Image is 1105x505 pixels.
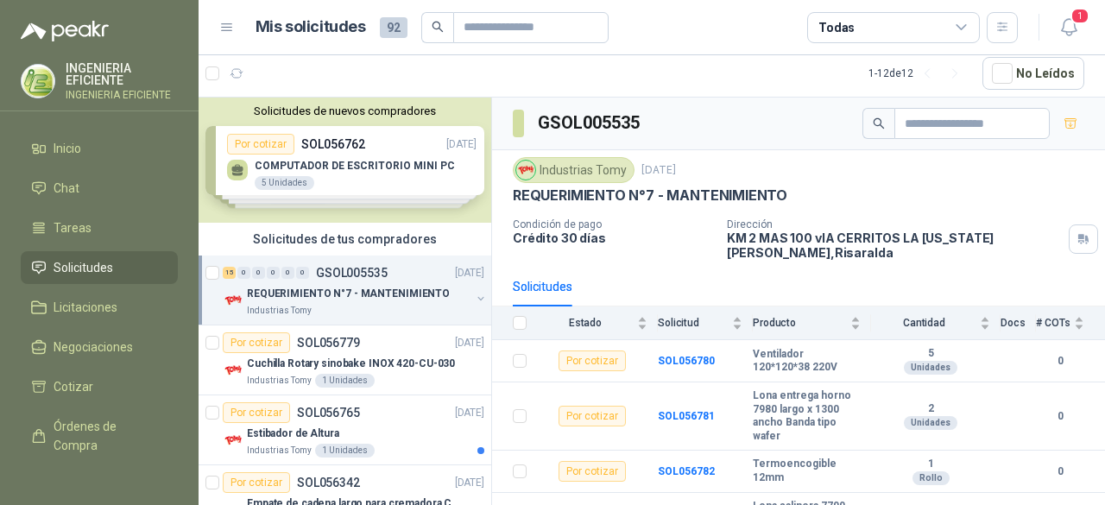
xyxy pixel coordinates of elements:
[247,286,450,302] p: REQUERIMIENTO N°7 - MANTENIMIENTO
[199,223,491,256] div: Solicitudes de tus compradores
[727,218,1062,230] p: Dirección
[21,211,178,244] a: Tareas
[658,465,715,477] a: SOL056782
[199,395,491,465] a: Por cotizarSOL056765[DATE] Company LogoEstibador de AlturaIndustrias Tomy1 Unidades
[199,98,491,223] div: Solicitudes de nuevos compradoresPor cotizarSOL056762[DATE] COMPUTADOR DE ESCRITORIO MINI PC5 Uni...
[247,444,312,458] p: Industrias Tomy
[753,317,847,329] span: Producto
[912,471,950,485] div: Rollo
[237,267,250,279] div: 0
[223,472,290,493] div: Por cotizar
[658,410,715,422] a: SOL056781
[516,161,535,180] img: Company Logo
[281,267,294,279] div: 0
[753,458,861,484] b: Termoencogible 12mm
[753,306,871,340] th: Producto
[1036,317,1070,329] span: # COTs
[871,306,1001,340] th: Cantidad
[1036,408,1084,425] b: 0
[223,430,243,451] img: Company Logo
[873,117,885,129] span: search
[871,402,990,416] b: 2
[267,267,280,279] div: 0
[296,267,309,279] div: 0
[871,458,990,471] b: 1
[54,417,161,455] span: Órdenes de Compra
[223,332,290,353] div: Por cotizar
[982,57,1084,90] button: No Leídos
[868,60,969,87] div: 1 - 12 de 12
[537,317,634,329] span: Estado
[66,62,178,86] p: INGENIERIA EFICIENTE
[247,356,455,372] p: Cuchilla Rotary sinobake INOX 420-CU-030
[455,405,484,421] p: [DATE]
[1036,306,1105,340] th: # COTs
[1001,306,1036,340] th: Docs
[1036,353,1084,369] b: 0
[54,139,81,158] span: Inicio
[727,230,1062,260] p: KM 2 MAS 100 vIA CERRITOS LA [US_STATE] [PERSON_NAME] , Risaralda
[223,290,243,311] img: Company Logo
[21,370,178,403] a: Cotizar
[559,406,626,426] div: Por cotizar
[513,230,713,245] p: Crédito 30 días
[904,361,957,375] div: Unidades
[297,477,360,489] p: SOL056342
[538,110,642,136] h3: GSOL005535
[21,410,178,462] a: Órdenes de Compra
[66,90,178,100] p: INGENIERIA EFICIENTE
[54,298,117,317] span: Licitaciones
[256,15,366,40] h1: Mis solicitudes
[223,360,243,381] img: Company Logo
[252,267,265,279] div: 0
[904,416,957,430] div: Unidades
[1053,12,1084,43] button: 1
[21,331,178,363] a: Negociaciones
[21,291,178,324] a: Licitaciones
[658,306,753,340] th: Solicitud
[641,162,676,179] p: [DATE]
[54,218,92,237] span: Tareas
[315,374,375,388] div: 1 Unidades
[1070,8,1089,24] span: 1
[247,304,312,318] p: Industrias Tomy
[54,338,133,357] span: Negociaciones
[513,186,787,205] p: REQUERIMIENTO N°7 - MANTENIMIENTO
[380,17,407,38] span: 92
[513,277,572,296] div: Solicitudes
[658,355,715,367] a: SOL056780
[247,426,339,442] p: Estibador de Altura
[297,337,360,349] p: SOL056779
[21,251,178,284] a: Solicitudes
[54,258,113,277] span: Solicitudes
[753,389,861,443] b: Lona entrega horno 7980 largo x 1300 ancho Banda tipo wafer
[21,132,178,165] a: Inicio
[559,350,626,371] div: Por cotizar
[21,172,178,205] a: Chat
[315,444,375,458] div: 1 Unidades
[455,475,484,491] p: [DATE]
[658,317,729,329] span: Solicitud
[297,407,360,419] p: SOL056765
[513,157,635,183] div: Industrias Tomy
[871,317,976,329] span: Cantidad
[513,218,713,230] p: Condición de pago
[21,21,109,41] img: Logo peakr
[199,325,491,395] a: Por cotizarSOL056779[DATE] Company LogoCuchilla Rotary sinobake INOX 420-CU-030Industrias Tomy1 U...
[205,104,484,117] button: Solicitudes de nuevos compradores
[223,267,236,279] div: 15
[223,262,488,318] a: 15 0 0 0 0 0 GSOL005535[DATE] Company LogoREQUERIMIENTO N°7 - MANTENIMIENTOIndustrias Tomy
[818,18,855,37] div: Todas
[559,461,626,482] div: Por cotizar
[871,347,990,361] b: 5
[455,335,484,351] p: [DATE]
[54,179,79,198] span: Chat
[54,377,93,396] span: Cotizar
[22,65,54,98] img: Company Logo
[316,267,388,279] p: GSOL005535
[223,402,290,423] div: Por cotizar
[455,265,484,281] p: [DATE]
[432,21,444,33] span: search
